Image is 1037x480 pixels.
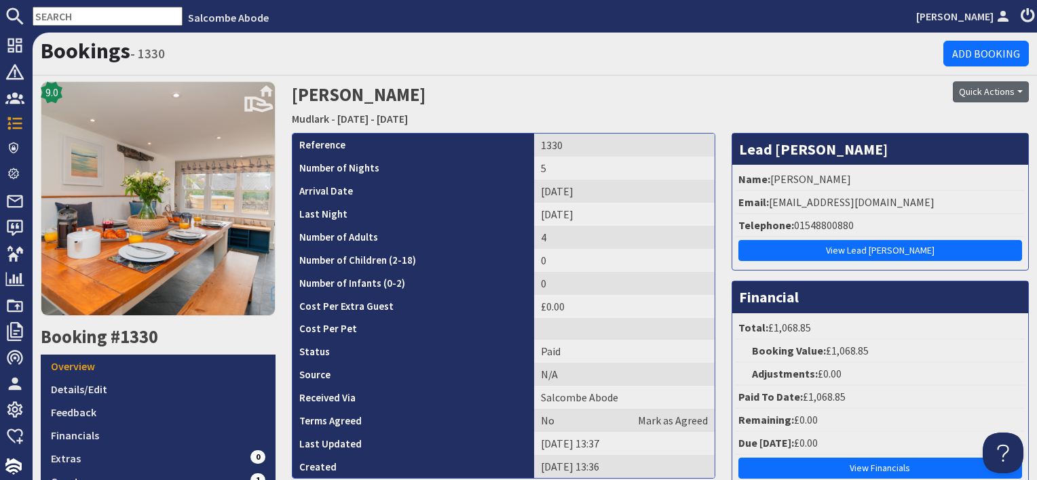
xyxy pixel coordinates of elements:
img: staytech_i_w-64f4e8e9ee0a9c174fd5317b4b171b261742d2d393467e5bdba4413f4f884c10.svg [5,458,22,475]
td: 0 [534,272,714,295]
li: £0.00 [736,432,1025,455]
td: N/A [534,363,714,386]
strong: Total: [738,321,768,334]
span: 0 [250,450,265,464]
span: 9.0 [45,84,58,100]
th: Status [293,340,534,363]
li: [PERSON_NAME] [736,168,1025,191]
th: Reference [293,134,534,157]
li: £1,068.85 [736,386,1025,409]
td: [DATE] [534,203,714,226]
li: £1,068.85 [736,317,1025,340]
th: Source [293,363,534,386]
small: - 1330 [130,45,165,62]
th: Last Night [293,203,534,226]
td: 0 [534,249,714,272]
td: 4 [534,226,714,249]
th: Cost Per Extra Guest [293,295,534,318]
td: 5 [534,157,714,180]
a: View Lead [PERSON_NAME] [738,240,1023,261]
h2: [PERSON_NAME] [292,81,778,129]
a: [PERSON_NAME] [916,8,1013,24]
th: Received Via [293,386,534,409]
th: Number of Infants (0-2) [293,272,534,295]
li: 01548800880 [736,214,1025,237]
th: Number of Adults [293,226,534,249]
td: £0.00 [534,295,714,318]
a: Mark as Agreed [638,412,708,428]
h3: Lead [PERSON_NAME] [732,134,1029,165]
li: £0.00 [736,409,1025,432]
span: - [331,112,335,125]
th: Last Updated [293,432,534,455]
h2: Booking #1330 [41,326,276,348]
td: No [534,409,714,432]
li: [EMAIL_ADDRESS][DOMAIN_NAME] [736,191,1025,214]
a: View Financials [738,458,1023,479]
li: £1,068.85 [736,340,1025,363]
th: Number of Nights [293,157,534,180]
strong: Remaining: [738,413,794,426]
a: Bookings [41,37,130,64]
th: Cost Per Pet [293,318,534,340]
td: Salcombe Abode [534,386,714,409]
iframe: Toggle Customer Support [983,433,1023,473]
a: Salcombe Abode [188,11,269,24]
h3: Financial [732,281,1029,313]
a: Add Booking [943,41,1029,66]
td: [DATE] [534,180,714,203]
a: Details/Edit [41,378,276,401]
strong: Due [DATE]: [738,436,794,449]
strong: Adjustments: [752,367,818,380]
a: Overview [41,355,276,378]
strong: Booking Value: [752,344,826,357]
td: [DATE] 13:36 [534,455,714,478]
td: Paid [534,340,714,363]
strong: Name: [738,172,770,186]
th: Number of Children (2-18) [293,249,534,272]
td: 1330 [534,134,714,157]
button: Quick Actions [953,81,1029,102]
th: Created [293,455,534,478]
th: Terms Agreed [293,409,534,432]
strong: Telephone: [738,218,794,232]
li: £0.00 [736,363,1025,386]
td: [DATE] 13:37 [534,432,714,455]
img: Mudlark's icon [41,81,276,316]
th: Arrival Date [293,180,534,203]
a: Financials [41,424,276,447]
input: SEARCH [33,7,183,26]
a: Extras0 [41,447,276,470]
a: Feedback [41,401,276,424]
a: Mudlark [292,112,329,125]
a: [DATE] - [DATE] [337,112,408,125]
a: 9.0 [41,81,276,326]
strong: Paid To Date: [738,390,803,403]
strong: Email: [738,195,769,209]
